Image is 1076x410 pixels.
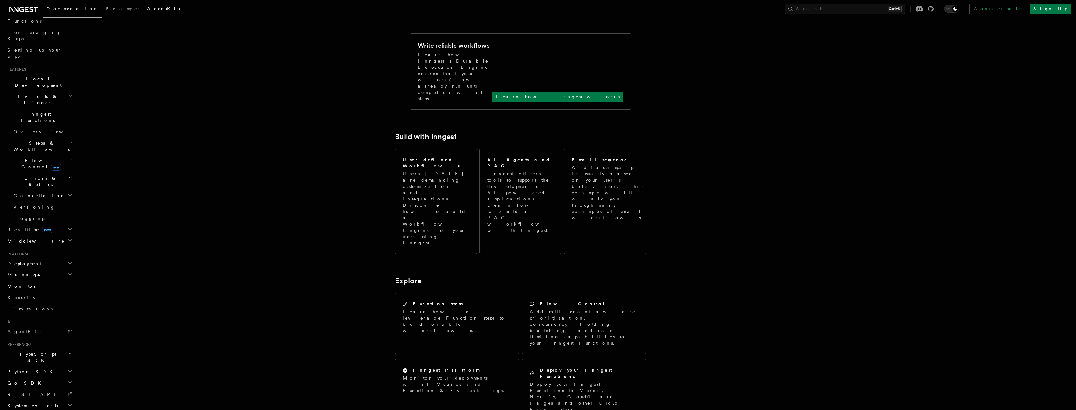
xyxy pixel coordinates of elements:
[5,326,74,337] a: AgentKit
[14,129,78,134] span: Overview
[530,309,638,346] p: Add multi-tenant aware prioritization, concurrency, throttling, batching, and rate limiting capab...
[5,9,74,27] a: Your first Functions
[564,149,646,254] a: Email sequenceA drip campaign is usually based on your user's behavior. This example will walk yo...
[5,292,74,303] a: Security
[5,348,74,366] button: TypeScript SDK
[8,306,53,311] span: Limitations
[413,367,479,373] h2: Inngest Platform
[5,111,68,123] span: Inngest Functions
[403,171,469,246] p: Users [DATE] are demanding customization and integrations. Discover how to build a Workflow Engin...
[5,260,41,267] span: Deployment
[5,27,74,44] a: Leveraging Steps
[5,342,31,347] span: References
[11,137,74,155] button: Steps & Workflows
[11,213,74,224] a: Logging
[479,149,561,254] a: AI Agents and RAGInngest offers tools to support the development of AI-powered applications. Lear...
[403,309,511,334] p: Learn how to leverage Function steps to build reliable workflows.
[395,293,519,354] a: Function stepsLearn how to leverage Function steps to build reliable workflows.
[11,172,74,190] button: Errors & Retries
[102,2,143,17] a: Examples
[944,5,959,13] button: Toggle dark mode
[492,92,623,102] a: Learn how Inngest works
[5,389,74,400] a: REST API
[5,93,68,106] span: Events & Triggers
[51,164,61,171] span: new
[5,108,74,126] button: Inngest Functions
[403,375,511,394] p: Monitor your deployments with Metrics and Function & Events Logs.
[11,157,69,170] span: Flow Control
[572,156,628,163] h2: Email sequence
[42,227,52,233] span: new
[395,276,421,285] a: Explore
[5,303,74,314] a: Limitations
[5,126,74,224] div: Inngest Functions
[5,281,74,292] button: Monitor
[11,126,74,137] a: Overview
[106,6,139,11] span: Examples
[5,402,58,409] span: System events
[11,140,70,152] span: Steps & Workflows
[14,216,46,221] span: Logging
[418,52,492,102] p: Learn how Inngest's Durable Execution Engine ensures that your workflow already run until complet...
[522,293,646,354] a: Flow ControlAdd multi-tenant aware prioritization, concurrency, throttling, batching, and rate li...
[11,155,74,172] button: Flow Controlnew
[5,380,45,386] span: Go SDK
[8,47,62,59] span: Setting up your app
[487,171,554,233] p: Inngest offers tools to support the development of AI-powered applications. Learn how to build a ...
[1030,4,1071,14] a: Sign Up
[5,269,74,281] button: Manage
[147,6,180,11] span: AgentKit
[46,6,98,11] span: Documentation
[11,193,65,199] span: Cancellation
[5,227,52,233] span: Realtime
[888,6,902,12] kbd: Ctrl+K
[143,2,184,17] a: AgentKit
[785,4,905,14] button: Search...Ctrl+K
[5,283,37,289] span: Monitor
[487,156,554,169] h2: AI Agents and RAG
[5,320,12,325] span: AI
[8,295,36,300] span: Security
[5,258,74,269] button: Deployment
[5,44,74,62] a: Setting up your app
[5,238,65,244] span: Middleware
[11,175,68,188] span: Errors & Retries
[43,2,102,18] a: Documentation
[8,329,41,334] span: AgentKit
[14,205,55,210] span: Versioning
[5,366,74,377] button: Python SDK
[5,67,26,72] span: Features
[5,377,74,389] button: Go SDK
[8,30,61,41] span: Leveraging Steps
[5,351,68,364] span: TypeScript SDK
[5,76,68,88] span: Local Development
[11,201,74,213] a: Versioning
[8,392,61,397] span: REST API
[403,156,469,169] h2: User-defined Workflows
[395,149,477,254] a: User-defined WorkflowsUsers [DATE] are demanding customization and integrations. Discover how to ...
[5,252,28,257] span: Platform
[5,73,74,91] button: Local Development
[418,41,489,50] h2: Write reliable workflows
[395,132,457,141] a: Build with Inngest
[5,272,41,278] span: Manage
[413,301,463,307] h2: Function steps
[5,224,74,235] button: Realtimenew
[5,235,74,247] button: Middleware
[969,4,1027,14] a: Contact sales
[540,301,605,307] h2: Flow Control
[572,164,646,221] p: A drip campaign is usually based on your user's behavior. This example will walk you through many...
[496,94,620,100] p: Learn how Inngest works
[5,91,74,108] button: Events & Triggers
[540,367,638,380] h2: Deploy your Inngest Functions
[5,369,56,375] span: Python SDK
[11,190,74,201] button: Cancellation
